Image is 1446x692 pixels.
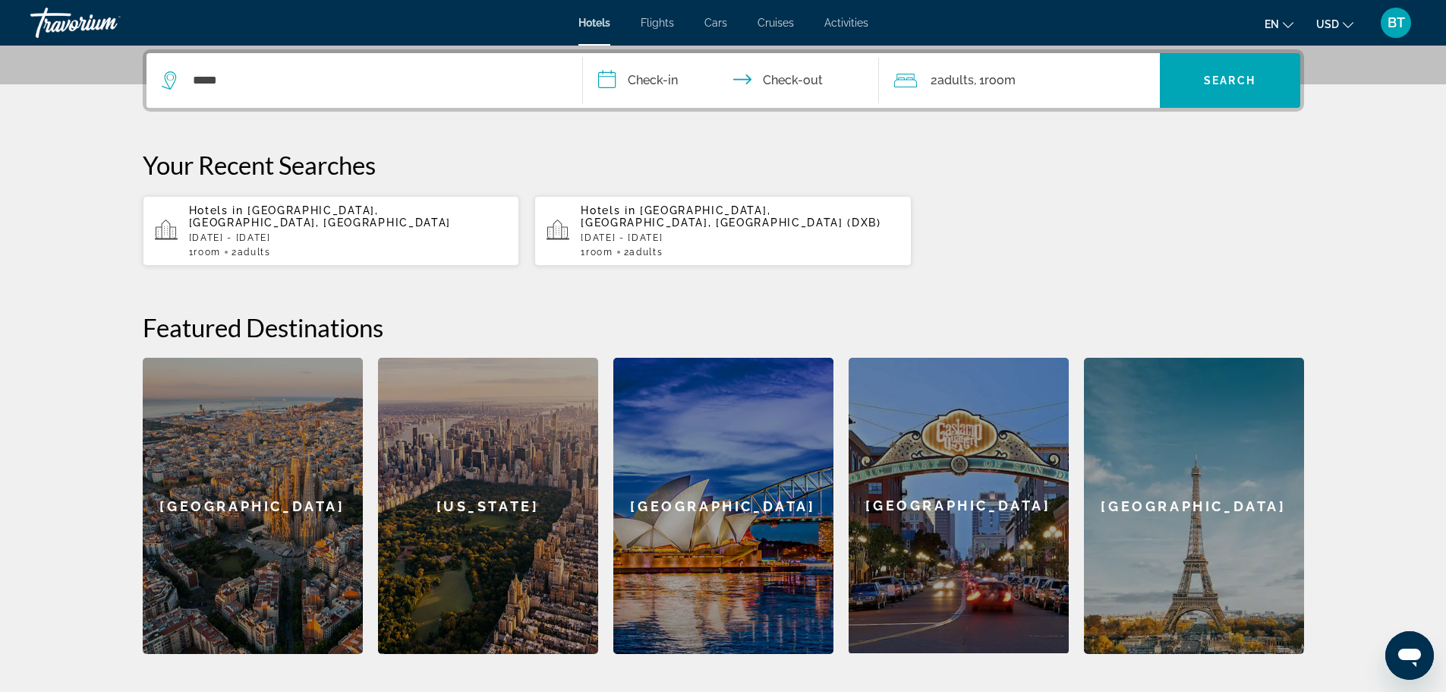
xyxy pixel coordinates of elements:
span: 2 [624,247,663,258]
div: [GEOGRAPHIC_DATA] [849,358,1069,653]
a: [GEOGRAPHIC_DATA] [613,358,833,654]
a: [GEOGRAPHIC_DATA] [849,358,1069,654]
span: 1 [189,247,221,258]
span: Adults [937,73,974,87]
span: USD [1316,18,1339,30]
a: Cars [704,17,727,29]
span: Search [1204,74,1255,87]
span: [GEOGRAPHIC_DATA], [GEOGRAPHIC_DATA], [GEOGRAPHIC_DATA] [189,204,451,229]
p: [DATE] - [DATE] [189,232,508,243]
span: 1 [581,247,613,258]
span: Adults [629,247,663,258]
h2: Featured Destinations [143,312,1304,343]
span: Room [984,73,1016,87]
a: Hotels [578,17,610,29]
a: Travorium [30,3,182,43]
button: Search [1160,53,1300,108]
button: Hotels in [GEOGRAPHIC_DATA], [GEOGRAPHIC_DATA], [GEOGRAPHIC_DATA][DATE] - [DATE]1Room2Adults [143,195,520,267]
a: Cruises [758,17,794,29]
span: Hotels in [189,204,244,216]
span: Adults [238,247,271,258]
span: 2 [232,247,271,258]
button: Check in and out dates [583,53,879,108]
button: Travelers: 2 adults, 0 children [879,53,1160,108]
span: en [1265,18,1279,30]
p: Your Recent Searches [143,150,1304,180]
button: Change language [1265,13,1293,35]
a: [US_STATE] [378,358,598,654]
span: , 1 [974,70,1016,91]
a: Flights [641,17,674,29]
p: [DATE] - [DATE] [581,232,899,243]
span: [GEOGRAPHIC_DATA], [GEOGRAPHIC_DATA], [GEOGRAPHIC_DATA] (DXB) [581,204,881,229]
a: [GEOGRAPHIC_DATA] [1084,358,1304,654]
div: Search widget [146,53,1300,108]
a: Activities [824,17,868,29]
span: Room [586,247,613,258]
span: BT [1388,15,1405,30]
span: 2 [931,70,974,91]
button: Change currency [1316,13,1353,35]
a: [GEOGRAPHIC_DATA] [143,358,363,654]
button: User Menu [1376,7,1416,39]
iframe: Knop om het berichtenvenster te openen [1385,631,1434,680]
button: Hotels in [GEOGRAPHIC_DATA], [GEOGRAPHIC_DATA], [GEOGRAPHIC_DATA] (DXB)[DATE] - [DATE]1Room2Adults [534,195,912,267]
span: Hotels in [581,204,635,216]
span: Room [194,247,221,258]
